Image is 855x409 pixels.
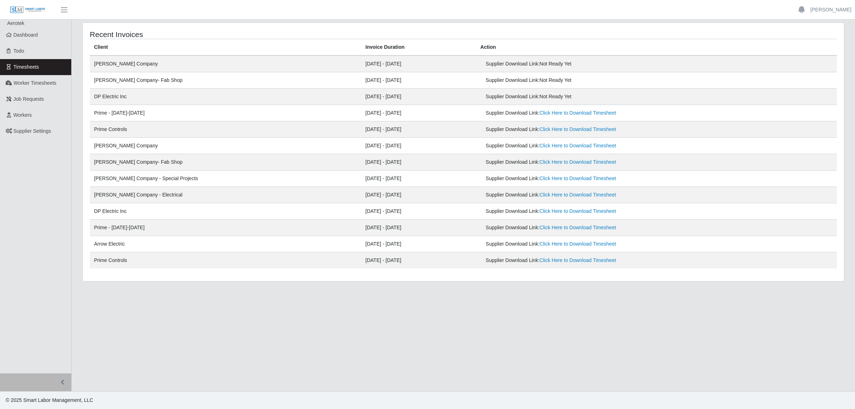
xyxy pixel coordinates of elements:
[486,109,710,117] div: Supplier Download Link:
[486,208,710,215] div: Supplier Download Link:
[90,56,361,72] td: [PERSON_NAME] Company
[90,171,361,187] td: [PERSON_NAME] Company - Special Projects
[486,93,710,100] div: Supplier Download Link:
[90,154,361,171] td: [PERSON_NAME] Company- Fab Shop
[539,94,571,99] span: Not Ready Yet
[90,252,361,269] td: Prime Controls
[539,159,616,165] a: Click Here to Download Timesheet
[539,241,616,247] a: Click Here to Download Timesheet
[361,89,476,105] td: [DATE] - [DATE]
[90,236,361,252] td: Arrow Electric
[90,39,361,56] th: Client
[361,39,476,56] th: Invoice Duration
[361,236,476,252] td: [DATE] - [DATE]
[361,187,476,203] td: [DATE] - [DATE]
[90,121,361,138] td: Prime Controls
[361,203,476,220] td: [DATE] - [DATE]
[539,208,616,214] a: Click Here to Download Timesheet
[361,56,476,72] td: [DATE] - [DATE]
[10,6,46,14] img: SLM Logo
[539,61,571,67] span: Not Ready Yet
[486,77,710,84] div: Supplier Download Link:
[6,397,93,403] span: © 2025 Smart Labor Management, LLC
[539,192,616,198] a: Click Here to Download Timesheet
[486,224,710,231] div: Supplier Download Link:
[361,154,476,171] td: [DATE] - [DATE]
[14,128,51,134] span: Supplier Settings
[361,121,476,138] td: [DATE] - [DATE]
[539,175,616,181] a: Click Here to Download Timesheet
[90,105,361,121] td: Prime - [DATE]-[DATE]
[810,6,851,14] a: [PERSON_NAME]
[486,126,710,133] div: Supplier Download Link:
[361,171,476,187] td: [DATE] - [DATE]
[539,143,616,148] a: Click Here to Download Timesheet
[486,60,710,68] div: Supplier Download Link:
[361,138,476,154] td: [DATE] - [DATE]
[90,187,361,203] td: [PERSON_NAME] Company - Electrical
[361,220,476,236] td: [DATE] - [DATE]
[361,252,476,269] td: [DATE] - [DATE]
[539,110,616,116] a: Click Here to Download Timesheet
[14,112,32,118] span: Workers
[476,39,837,56] th: Action
[14,32,38,38] span: Dashboard
[539,225,616,230] a: Click Here to Download Timesheet
[90,203,361,220] td: DP Electric Inc
[486,257,710,264] div: Supplier Download Link:
[7,20,24,26] span: Aerotek
[539,257,616,263] a: Click Here to Download Timesheet
[90,89,361,105] td: DP Electric Inc
[361,105,476,121] td: [DATE] - [DATE]
[486,142,710,150] div: Supplier Download Link:
[486,240,710,248] div: Supplier Download Link:
[486,158,710,166] div: Supplier Download Link:
[486,175,710,182] div: Supplier Download Link:
[90,138,361,154] td: [PERSON_NAME] Company
[90,220,361,236] td: Prime - [DATE]-[DATE]
[90,72,361,89] td: [PERSON_NAME] Company- Fab Shop
[14,64,39,70] span: Timesheets
[90,30,395,39] h4: Recent Invoices
[539,77,571,83] span: Not Ready Yet
[14,48,24,54] span: Todo
[486,191,710,199] div: Supplier Download Link:
[14,80,56,86] span: Worker Timesheets
[539,126,616,132] a: Click Here to Download Timesheet
[361,72,476,89] td: [DATE] - [DATE]
[14,96,44,102] span: Job Requests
